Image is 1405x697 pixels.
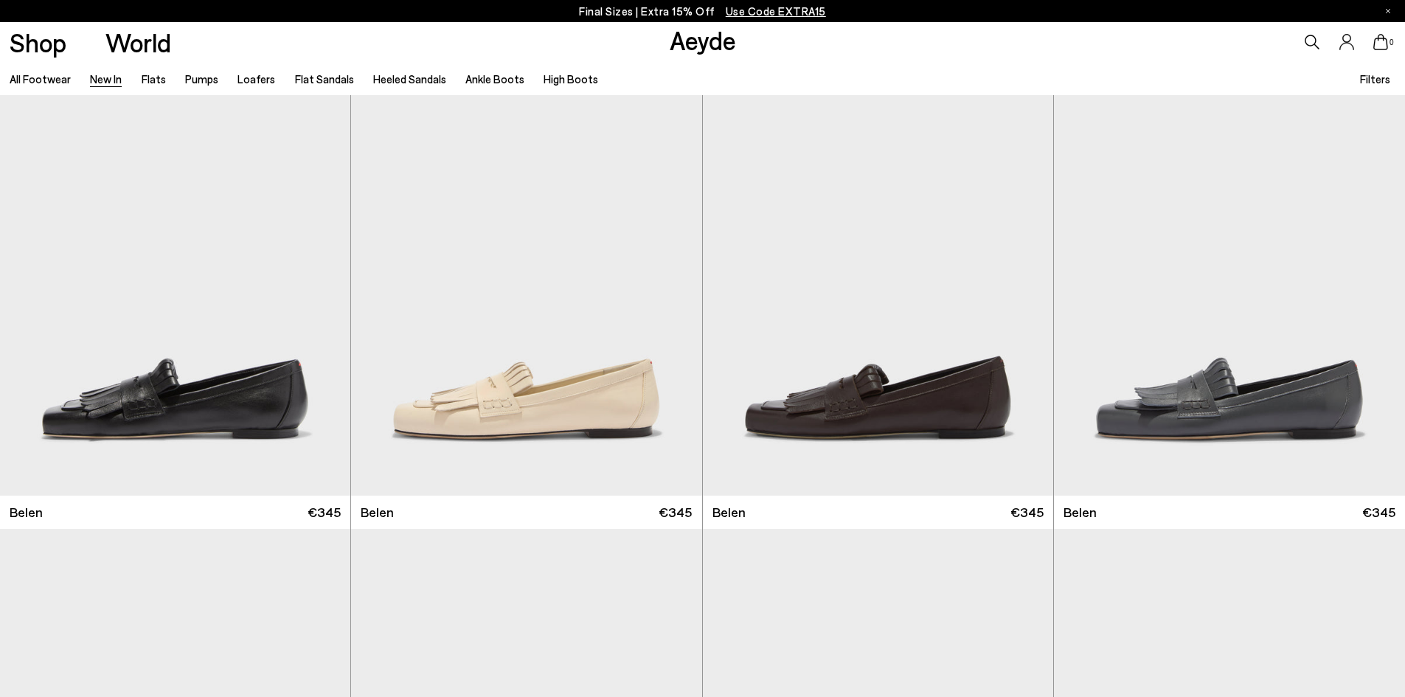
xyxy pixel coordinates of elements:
span: 0 [1388,38,1395,46]
a: Ankle Boots [465,72,524,86]
span: Belen [10,503,43,521]
a: Shop [10,30,66,55]
a: Belen €345 [703,496,1053,529]
a: 0 [1373,34,1388,50]
a: Aeyde [670,24,736,55]
a: Belen €345 [1054,496,1405,529]
a: Flats [142,72,166,86]
span: Navigate to /collections/ss25-final-sizes [726,4,826,18]
a: All Footwear [10,72,71,86]
span: €345 [1362,503,1395,521]
span: Filters [1360,72,1390,86]
a: Loafers [237,72,275,86]
span: Belen [1064,503,1097,521]
a: Heeled Sandals [373,72,446,86]
a: High Boots [544,72,598,86]
p: Final Sizes | Extra 15% Off [579,2,826,21]
img: Belen Tassel Loafers [703,55,1053,496]
span: Belen [361,503,394,521]
a: Pumps [185,72,218,86]
span: Belen [712,503,746,521]
span: €345 [659,503,692,521]
span: €345 [1010,503,1044,521]
span: €345 [308,503,341,521]
img: Belen Tassel Loafers [351,55,701,496]
a: Belen €345 [351,496,701,529]
a: Flat Sandals [295,72,354,86]
a: World [105,30,171,55]
a: New In [90,72,122,86]
img: Belen Tassel Loafers [1054,55,1405,496]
